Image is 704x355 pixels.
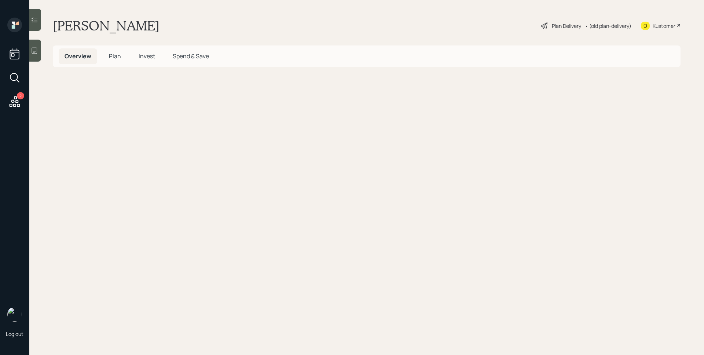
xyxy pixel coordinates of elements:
[17,92,24,99] div: 2
[65,52,91,60] span: Overview
[109,52,121,60] span: Plan
[7,307,22,322] img: james-distasi-headshot.png
[585,22,631,30] div: • (old plan-delivery)
[173,52,209,60] span: Spend & Save
[552,22,581,30] div: Plan Delivery
[653,22,675,30] div: Kustomer
[6,330,23,337] div: Log out
[139,52,155,60] span: Invest
[53,18,159,34] h1: [PERSON_NAME]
